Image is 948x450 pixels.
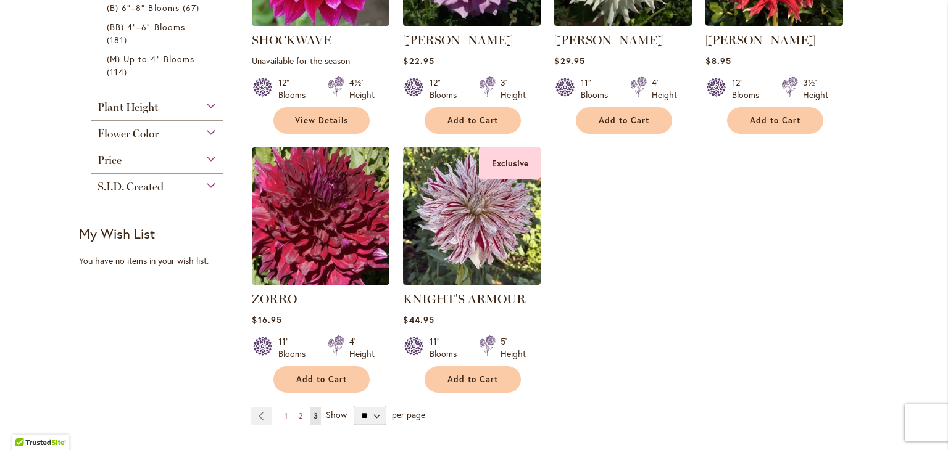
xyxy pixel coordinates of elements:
[599,115,649,126] span: Add to Cart
[403,33,513,47] a: [PERSON_NAME]
[107,2,180,14] span: (B) 6"–8" Blooms
[296,407,306,425] a: 2
[803,76,828,101] div: 3½' Height
[430,335,464,360] div: 11" Blooms
[107,53,194,65] span: (M) Up to 4" Blooms
[501,335,526,360] div: 5' Height
[285,411,288,420] span: 1
[447,115,498,126] span: Add to Cart
[349,335,375,360] div: 4' Height
[727,107,823,134] button: Add to Cart
[98,180,164,194] span: S.I.D. Created
[252,314,281,325] span: $16.95
[314,411,318,420] span: 3
[278,76,313,101] div: 12" Blooms
[501,76,526,101] div: 3' Height
[554,17,692,28] a: Walter Hardisty
[425,107,521,134] button: Add to Cart
[273,366,370,393] button: Add to Cart
[554,55,584,67] span: $29.95
[183,1,202,14] span: 67
[403,314,434,325] span: $44.95
[281,407,291,425] a: 1
[107,65,130,78] span: 114
[273,107,370,134] a: View Details
[79,224,155,242] strong: My Wish List
[447,374,498,385] span: Add to Cart
[9,406,44,441] iframe: Launch Accessibility Center
[576,107,672,134] button: Add to Cart
[403,17,541,28] a: Vera Seyfang
[107,33,130,46] span: 181
[705,17,843,28] a: Wildman
[705,33,815,47] a: [PERSON_NAME]
[403,147,541,285] img: KNIGHTS ARMOUR
[107,52,211,78] a: (M) Up to 4" Blooms 114
[581,76,615,101] div: 11" Blooms
[278,335,313,360] div: 11" Blooms
[750,115,800,126] span: Add to Cart
[299,411,302,420] span: 2
[403,292,526,306] a: KNIGHT'S ARMOUR
[479,147,541,179] div: Exclusive
[403,55,434,67] span: $22.95
[705,55,731,67] span: $8.95
[732,76,767,101] div: 12" Blooms
[252,33,331,47] a: SHOCKWAVE
[107,20,211,46] a: (BB) 4"–6" Blooms 181
[79,255,244,267] div: You have no items in your wish list.
[98,100,158,114] span: Plant Height
[252,17,389,28] a: Shockwave
[252,276,389,287] a: Zorro
[425,366,521,393] button: Add to Cart
[554,33,664,47] a: [PERSON_NAME]
[252,147,389,285] img: Zorro
[430,76,464,101] div: 12" Blooms
[107,1,211,14] a: (B) 6"–8" Blooms 67
[98,127,159,141] span: Flower Color
[252,55,389,67] p: Unavailable for the season
[392,409,425,420] span: per page
[296,374,347,385] span: Add to Cart
[295,115,348,126] span: View Details
[252,292,297,306] a: ZORRO
[107,21,185,33] span: (BB) 4"–6" Blooms
[326,409,347,420] span: Show
[652,76,677,101] div: 4' Height
[98,153,122,167] span: Price
[349,76,375,101] div: 4½' Height
[403,276,541,287] a: KNIGHTS ARMOUR Exclusive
